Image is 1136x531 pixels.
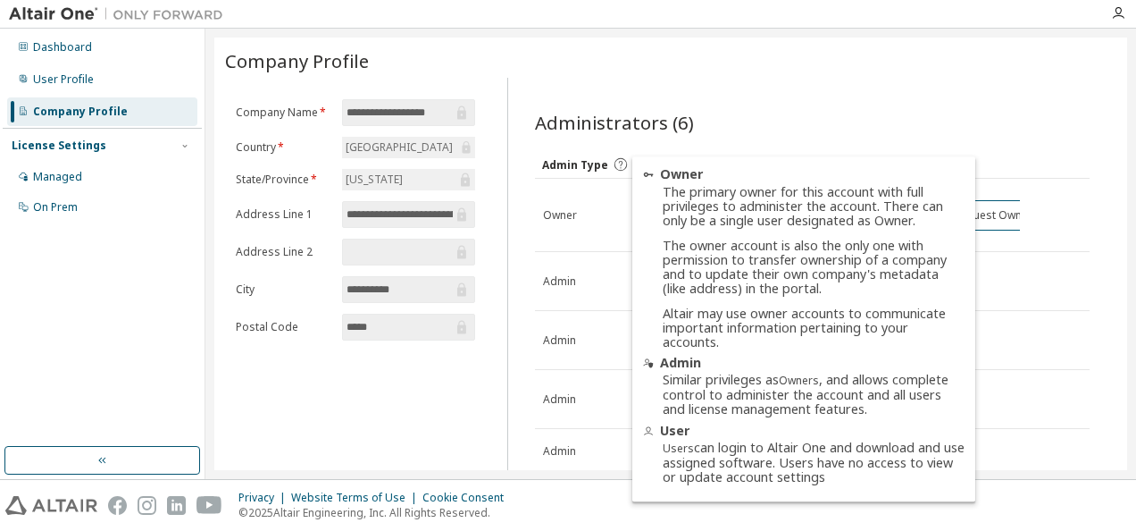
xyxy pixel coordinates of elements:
[236,245,331,259] label: Address Line 2
[12,139,106,153] div: License Settings
[663,185,965,350] div: The primary owner for this account with full privileges to administer the account. There can only...
[663,441,965,485] div: can login to Altair One and download and use assigned software. Users have no access to view or u...
[663,374,965,417] div: Similar privileges as , and allows complete control to administer the account and all users and l...
[236,320,331,334] label: Postal Code
[236,105,331,120] label: Company Name
[236,207,331,222] label: Address Line 1
[138,496,156,515] img: instagram.svg
[343,138,455,157] div: [GEOGRAPHIC_DATA]
[33,105,128,119] div: Company Profile
[225,48,369,73] span: Company Profile
[721,150,834,179] div: Name
[643,356,965,370] div: Admin
[663,441,694,456] em: Users
[543,333,576,348] span: Admin
[196,496,222,515] img: youtube.svg
[33,72,94,87] div: User Profile
[291,491,422,505] div: Website Terms of Use
[342,137,475,158] div: [GEOGRAPHIC_DATA]
[422,491,514,505] div: Cookie Consent
[643,424,965,438] div: User
[543,444,576,459] span: Admin
[236,140,331,155] label: Country
[33,40,92,55] div: Dashboard
[167,496,186,515] img: linkedin.svg
[543,208,577,223] span: Owner
[848,150,923,179] div: Email
[33,170,82,184] div: Managed
[543,392,576,407] span: Admin
[779,374,819,389] em: Owners
[238,491,291,505] div: Privacy
[542,157,608,173] span: Admin Type
[535,110,694,135] span: Administrators (6)
[238,505,514,520] p: © 2025 Altair Engineering, Inc. All Rights Reserved.
[108,496,127,515] img: facebook.svg
[33,200,78,215] div: On Prem
[643,167,965,181] div: Owner
[9,5,232,23] img: Altair One
[939,200,1090,231] button: Request Owner Change
[543,274,576,289] span: Admin
[236,173,331,187] label: State/Province
[343,170,405,190] div: [US_STATE]
[5,496,97,515] img: altair_logo.svg
[236,282,331,297] label: City
[342,169,475,190] div: [US_STATE]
